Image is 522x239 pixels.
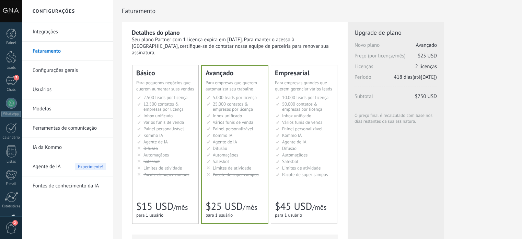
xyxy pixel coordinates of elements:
[275,80,332,92] span: Para empresas grandes que querem gerenciar vários leads
[173,203,188,212] span: /mês
[355,29,437,42] span: Upgrade de plano
[394,74,437,80] span: (até )
[206,80,257,92] span: Para empresas que querem automatizar seu trabalho
[415,93,437,100] span: $750 USD
[213,126,253,132] span: Painel personalizável
[22,176,113,195] li: Fontes de conhecimento da IA
[136,200,173,213] span: $15 USD
[355,112,437,123] span: O preço final é recalculado com base nos dias restantes da sua assinatura.
[1,204,21,209] div: Estatísticas
[282,119,323,125] span: Vários funis de venda
[1,160,21,164] div: Listas
[282,101,322,112] span: 50.000 contatos & empresas por licença
[143,139,168,145] span: Agente de IA
[213,95,257,100] span: 5.000 leads por licença
[213,113,242,119] span: Inbox unificado
[355,93,437,104] span: Subtotal
[143,152,169,158] span: Automaçãoes
[136,80,194,92] span: Para pequenos negócios que querem aumentar suas vendas
[1,182,21,186] div: E-mail
[143,113,173,119] span: Inbox unificado
[213,145,227,151] span: Difusão
[143,145,158,151] span: Difusão
[33,176,106,196] a: Fontes de conhecimento da IA
[213,172,259,177] span: Pacote de super campos
[122,7,155,14] span: Faturamento
[416,42,437,48] span: Avançado
[75,163,106,170] span: Experimente!
[394,74,413,80] span: 418 dias
[22,119,113,138] li: Ferramentas de comunicação
[282,159,299,164] span: Salesbot
[421,74,436,80] span: [DATE]
[1,135,21,140] div: Calendário
[355,74,437,85] span: Período
[33,42,106,61] a: Faturamento
[1,41,21,45] div: Painel
[22,42,113,61] li: Faturamento
[282,95,328,100] span: 10.000 leads por licença
[33,157,61,176] span: Agente de IA
[282,113,311,119] span: Inbox unificado
[282,165,321,171] span: Limites de atividade
[206,69,264,76] div: Avançado
[213,159,229,164] span: Salesbot
[12,220,18,226] span: 2
[22,61,113,80] li: Configurações gerais
[132,36,338,56] div: Seu plano Partner com 1 licença expira em [DATE]. Para manter o acesso à [GEOGRAPHIC_DATA], certi...
[206,212,233,218] span: para 1 usuário
[355,42,437,53] span: Novo plano
[143,101,184,112] span: 12.500 contatos & empresas por licença
[206,200,243,213] span: $25 USD
[143,95,187,100] span: 2.500 leads por licença
[22,80,113,99] li: Usuários
[282,145,297,151] span: Difusão
[33,119,106,138] a: Ferramentas de comunicação
[213,132,232,138] span: Kommo IA
[282,132,302,138] span: Kommo IA
[143,119,184,125] span: Vários funis de venda
[282,126,323,132] span: Painel personalizável
[1,111,21,117] div: WhatsApp
[136,212,163,218] span: para 1 usuário
[1,88,21,92] div: Chats
[22,157,113,176] li: Agente de IA
[282,152,308,158] span: Automaçãoes
[213,165,251,171] span: Limites de atividade
[213,139,237,145] span: Agente de IA
[132,29,180,36] b: Detalhes do plano
[33,138,106,157] a: IA da Kommo
[143,172,189,177] span: Pacote de super campos
[355,53,437,63] span: Preço (por licença/mês)
[282,172,328,177] span: Pacote de super campos
[33,80,106,99] a: Usuários
[143,159,160,164] span: Salesbot
[213,152,238,158] span: Automaçãoes
[33,157,106,176] a: Agente de IA Experimente!
[33,61,106,80] a: Configurações gerais
[243,203,257,212] span: /mês
[355,63,437,74] span: Licenças
[22,99,113,119] li: Modelos
[213,101,253,112] span: 25.000 contatos & empresas por licença
[275,212,302,218] span: para 1 usuário
[143,165,182,171] span: Limites de atividade
[22,22,113,42] li: Integrações
[275,200,312,213] span: $45 USD
[14,75,19,80] span: 7
[415,63,437,70] span: 2 licenças
[22,138,113,157] li: IA da Kommo
[1,66,21,70] div: Leads
[312,203,326,212] span: /mês
[275,69,333,76] div: Empresarial
[143,132,163,138] span: Kommo IA
[33,22,106,42] a: Integrações
[143,126,184,132] span: Painel personalizável
[33,99,106,119] a: Modelos
[136,69,195,76] div: Básico
[213,119,253,125] span: Vários funis de venda
[418,53,437,59] span: $25 USD
[282,139,306,145] span: Agente de IA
